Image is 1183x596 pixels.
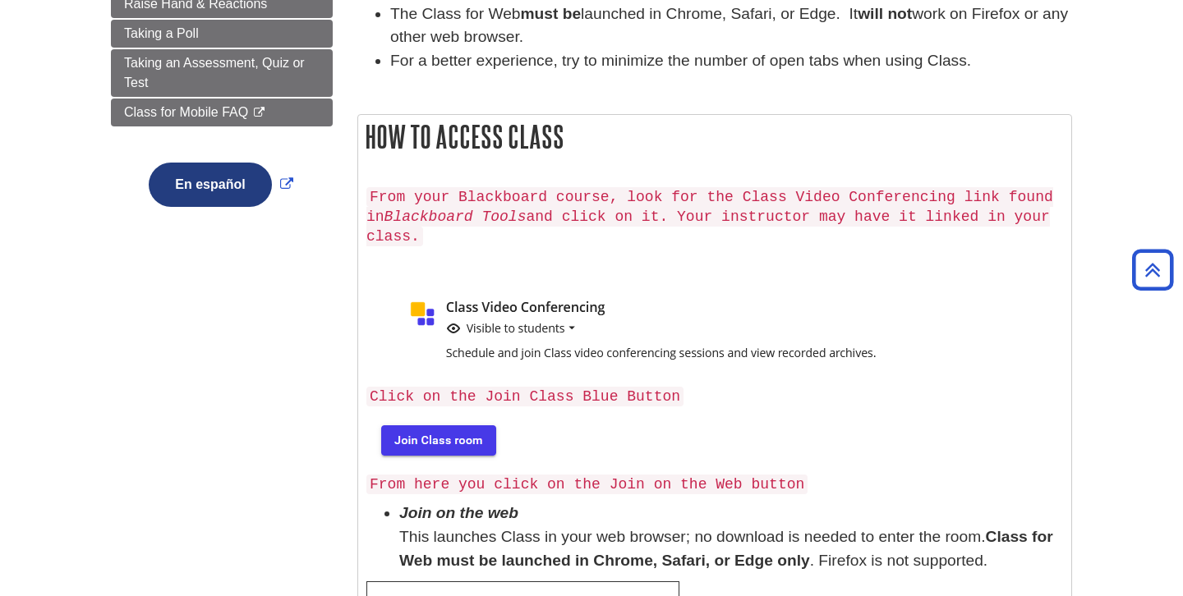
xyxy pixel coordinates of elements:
em: Join on the web [399,504,518,521]
img: class [366,286,979,378]
a: Taking a Poll [111,20,333,48]
a: Class for Mobile FAQ [111,99,333,126]
i: This link opens in a new window [252,108,266,118]
strong: will not [858,5,912,22]
span: Taking a Poll [124,26,199,40]
code: Click on the Join Class Blue Button [366,387,684,406]
a: Link opens in new window [145,177,297,191]
strong: must be [521,5,582,22]
code: From your Blackboard course, look for the Class Video Conferencing link found in and click on it.... [366,187,1053,246]
li: This launches Class in your web browser; no download is needed to enter the room. . Firefox is no... [399,502,1063,572]
code: From here you click on the Join on the Web button [366,475,808,494]
a: Back to Top [1126,259,1179,281]
li: The Class for Web launched in Chrome, Safari, or Edge. It work on Firefox or any other web browser. [390,2,1072,50]
span: Class for Mobile FAQ [124,105,248,119]
a: Taking an Assessment, Quiz or Test [111,49,333,97]
h2: How to Access Class [358,115,1071,158]
img: blue button [366,413,508,465]
li: For a better experience, try to minimize the number of open tabs when using Class. [390,49,1072,73]
em: Blackboard Tools [384,209,527,225]
span: Taking an Assessment, Quiz or Test [124,56,305,89]
button: En español [149,163,271,207]
b: Class for Web must be launched in Chrome, Safari, or Edge only [399,528,1053,569]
